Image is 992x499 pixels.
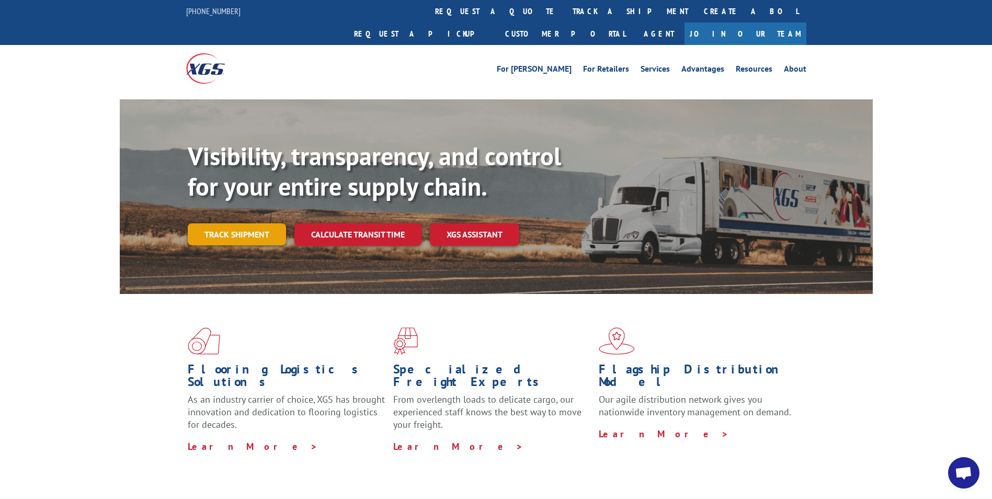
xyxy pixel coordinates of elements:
b: Visibility, transparency, and control for your entire supply chain. [188,140,561,202]
h1: Flagship Distribution Model [599,363,796,393]
a: Customer Portal [497,22,633,45]
span: As an industry carrier of choice, XGS has brought innovation and dedication to flooring logistics... [188,393,385,430]
a: Calculate transit time [294,223,421,246]
a: Track shipment [188,223,286,245]
a: Learn More > [393,440,523,452]
a: About [784,65,806,76]
a: For Retailers [583,65,629,76]
img: xgs-icon-focused-on-flooring-red [393,327,418,355]
a: Agent [633,22,685,45]
a: Services [641,65,670,76]
div: Open chat [948,457,979,489]
h1: Flooring Logistics Solutions [188,363,385,393]
img: xgs-icon-total-supply-chain-intelligence-red [188,327,220,355]
p: From overlength loads to delicate cargo, our experienced staff knows the best way to move your fr... [393,393,591,440]
a: Learn More > [599,428,729,440]
a: Advantages [681,65,724,76]
a: [PHONE_NUMBER] [186,6,241,16]
a: Learn More > [188,440,318,452]
a: Request a pickup [346,22,497,45]
h1: Specialized Freight Experts [393,363,591,393]
img: xgs-icon-flagship-distribution-model-red [599,327,635,355]
a: XGS ASSISTANT [430,223,519,246]
a: For [PERSON_NAME] [497,65,572,76]
a: Join Our Team [685,22,806,45]
a: Resources [736,65,772,76]
span: Our agile distribution network gives you nationwide inventory management on demand. [599,393,791,418]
